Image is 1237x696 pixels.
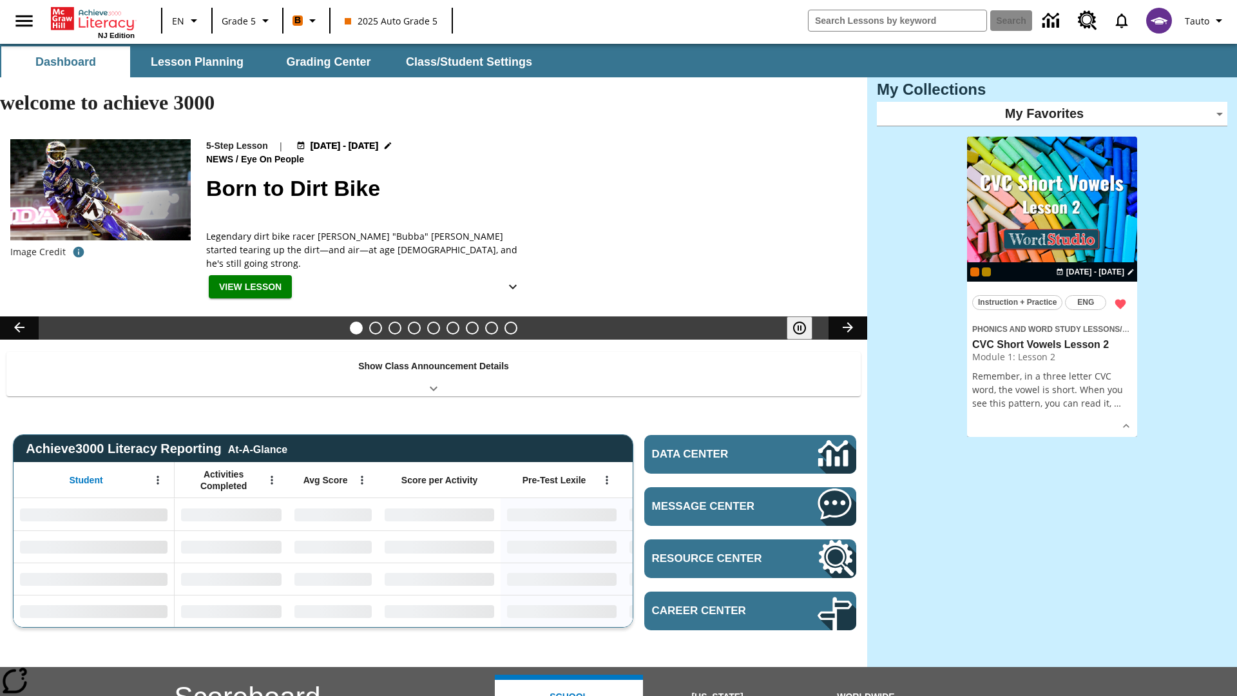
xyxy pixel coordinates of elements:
button: Pause [787,316,812,340]
button: Open Menu [262,470,282,490]
span: EN [172,14,184,28]
span: Data Center [652,448,774,461]
button: Grading Center [264,46,393,77]
button: Aug 20 - Aug 20 Choose Dates [1053,266,1137,278]
button: View Lesson [209,275,292,299]
button: Slide 6 Pre-release lesson [446,322,459,334]
div: My Favorites [877,102,1227,126]
span: Phonics and Word Study Lessons [972,325,1120,334]
button: Slide 5 One Idea, Lots of Hard Work [427,322,440,334]
button: Credit: Rick Scuteri/AP Images [66,240,91,264]
a: Notifications [1105,4,1138,37]
button: Select a new avatar [1138,4,1180,37]
span: Score per Activity [401,474,478,486]
button: Grade: Grade 5, Select a grade [216,9,278,32]
div: No Data, [288,595,378,627]
a: Data Center [1035,3,1070,39]
button: Instruction + Practice [972,295,1062,310]
span: ENG [1077,296,1094,309]
div: Home [51,5,135,39]
img: avatar image [1146,8,1172,34]
p: Show Class Announcement Details [358,360,509,373]
span: [DATE] - [DATE] [1066,266,1124,278]
span: / [236,154,238,164]
div: No Data, [288,563,378,595]
span: Message Center [652,500,779,513]
button: ENG [1065,295,1106,310]
span: [DATE] - [DATE] [311,139,378,153]
button: Remove from Favorites [1109,293,1132,316]
input: search field [809,10,986,31]
span: Tauto [1185,14,1209,28]
div: No Data, [623,530,745,563]
button: Slide 4 What's the Big Idea? [408,322,421,334]
div: Current Class [970,267,979,276]
div: Legendary dirt bike racer [PERSON_NAME] "Bubba" [PERSON_NAME] started tearing up the dirt—and air... [206,229,528,270]
span: B [294,12,301,28]
span: Topic: Phonics and Word Study Lessons/CVC Short Vowels [972,322,1132,336]
span: Instruction + Practice [978,296,1057,309]
button: Open Menu [352,470,372,490]
span: Activities Completed [181,469,266,492]
div: Show Class Announcement Details [6,352,861,396]
div: Pause [787,316,825,340]
h3: CVC Short Vowels Lesson 2 [972,338,1132,352]
button: Boost Class color is orange. Change class color [287,9,325,32]
img: Motocross racer James Stewart flies through the air on his dirt bike. [10,139,191,241]
div: At-A-Glance [228,441,287,456]
div: No Data, [175,595,288,627]
div: No Data, [288,530,378,563]
button: Open Menu [597,470,617,490]
span: / [1120,322,1129,334]
div: No Data, [175,498,288,530]
span: … [1114,397,1121,409]
button: Slide 3 Taking Movies to the X-Dimension [388,322,401,334]
button: Dashboard [1,46,130,77]
a: Resource Center, Will open in new tab [644,539,856,578]
span: CVC Short Vowels [1122,325,1189,334]
span: NJ Edition [98,32,135,39]
div: No Data, [175,563,288,595]
span: Achieve3000 Literacy Reporting [26,441,287,456]
h2: Born to Dirt Bike [206,172,852,205]
div: No Data, [288,498,378,530]
button: Slide 7 Career Lesson [466,322,479,334]
span: Student [70,474,103,486]
button: Lesson carousel, Next [829,316,867,340]
button: Language: EN, Select a language [166,9,207,32]
div: No Data, [623,595,745,627]
span: 2025 Auto Grade 5 [345,14,437,28]
h3: My Collections [877,81,1227,99]
span: Eye On People [241,153,307,167]
button: Show Details [1117,416,1136,436]
span: Career Center [652,604,779,617]
button: Slide 1 Born to Dirt Bike [350,322,363,334]
a: Resource Center, Will open in new tab [1070,3,1105,38]
button: Lesson Planning [133,46,262,77]
div: No Data, [623,498,745,530]
p: Remember, in a three letter CVC word, the vowel is short. When you see this pattern, you can read... [972,369,1132,410]
div: No Data, [175,530,288,563]
span: Resource Center [652,552,779,565]
span: Avg Score [303,474,348,486]
p: Image Credit [10,246,66,258]
span: Legendary dirt bike racer James "Bubba" Stewart started tearing up the dirt—and air—at age 4, and... [206,229,528,270]
button: Aug 19 - Aug 19 Choose Dates [294,139,396,153]
button: Profile/Settings [1180,9,1232,32]
button: Slide 8 Making a Difference for the Planet [485,322,498,334]
p: 5-Step Lesson [206,139,268,153]
div: No Data, [623,563,745,595]
a: Home [51,6,135,32]
div: lesson details [967,137,1137,438]
a: Data Center [644,435,856,474]
button: Open Menu [148,470,168,490]
button: Slide 9 Sleepless in the Animal Kingdom [504,322,517,334]
span: Grade 5 [222,14,256,28]
span: Pre-Test Lexile [523,474,586,486]
button: Slide 2 Cars of the Future? [369,322,382,334]
div: New 2025 class [982,267,991,276]
button: Class/Student Settings [396,46,542,77]
a: Career Center [644,592,856,630]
